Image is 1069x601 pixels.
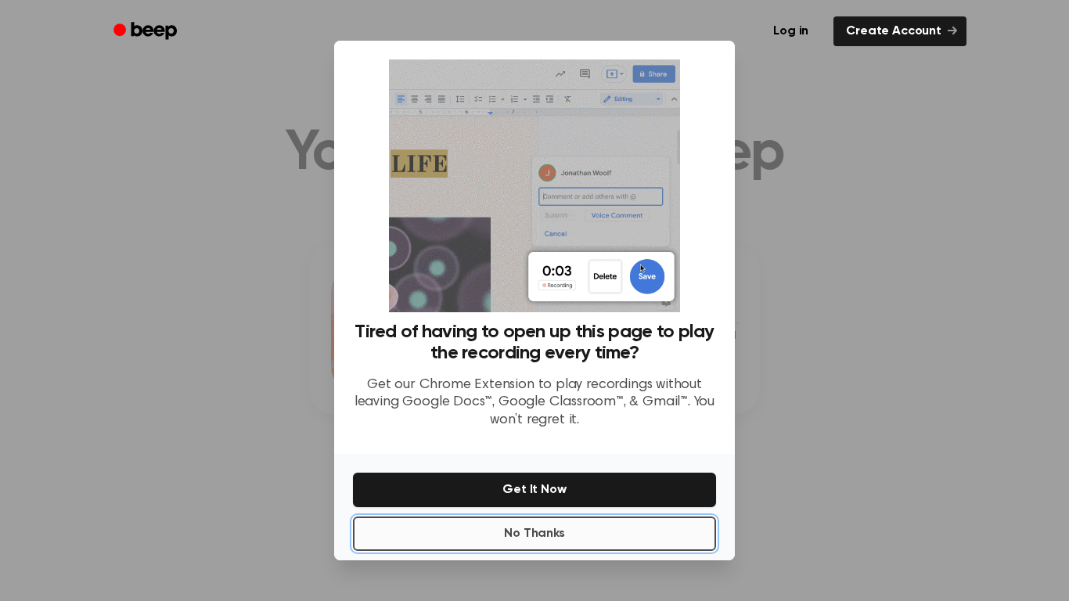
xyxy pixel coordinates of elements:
button: Get It Now [353,473,716,507]
a: Create Account [833,16,966,46]
button: No Thanks [353,516,716,551]
img: Beep extension in action [389,59,679,312]
a: Beep [103,16,191,47]
p: Get our Chrome Extension to play recordings without leaving Google Docs™, Google Classroom™, & Gm... [353,376,716,430]
h3: Tired of having to open up this page to play the recording every time? [353,322,716,364]
a: Log in [758,13,824,49]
